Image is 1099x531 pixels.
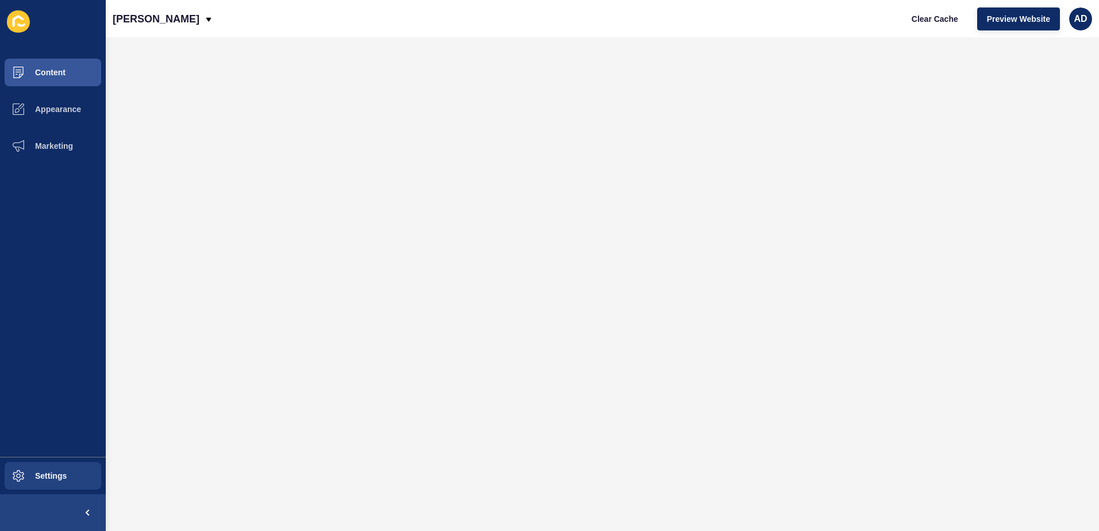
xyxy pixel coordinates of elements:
span: AD [1074,13,1087,25]
p: [PERSON_NAME] [113,5,199,33]
button: Clear Cache [902,7,968,30]
span: Clear Cache [912,13,958,25]
button: Preview Website [977,7,1060,30]
span: Preview Website [987,13,1050,25]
